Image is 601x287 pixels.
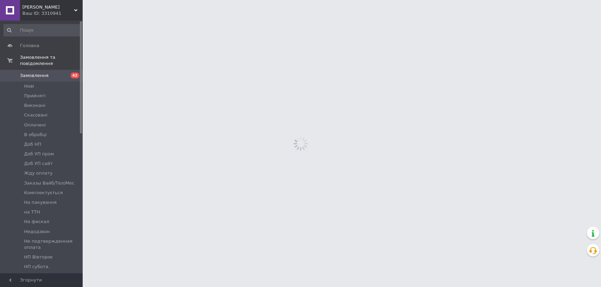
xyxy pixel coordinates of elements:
[24,264,50,270] span: НП субота.
[24,112,48,118] span: Скасовані
[24,102,45,109] span: Виконані
[24,132,47,138] span: В обробці
[24,141,41,147] span: Доб НП
[24,190,63,196] span: Комплектується
[24,199,56,206] span: На пакування
[20,43,39,49] span: Головна
[20,73,49,79] span: Замовлення
[24,238,80,251] span: Не подтвержденная оплата
[24,254,53,260] span: НП Вівторок
[24,93,45,99] span: Прийняті
[22,10,83,16] div: Ваш ID: 3310941
[24,180,74,186] span: Заказы Вайб/Тел/Мес
[24,83,34,89] span: Нові
[20,54,83,67] span: Замовлення та повідомлення
[24,122,46,128] span: Оплачені
[71,73,79,78] span: 42
[22,4,74,10] span: Мед Поштою
[24,219,49,225] span: На фискал
[24,170,53,176] span: Жду оплату
[24,161,53,167] span: Доб УП сайт
[24,229,50,235] span: Недодзвон
[3,24,81,36] input: Пошук
[24,209,40,215] span: на ТТН
[24,151,54,157] span: Доб УП пром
